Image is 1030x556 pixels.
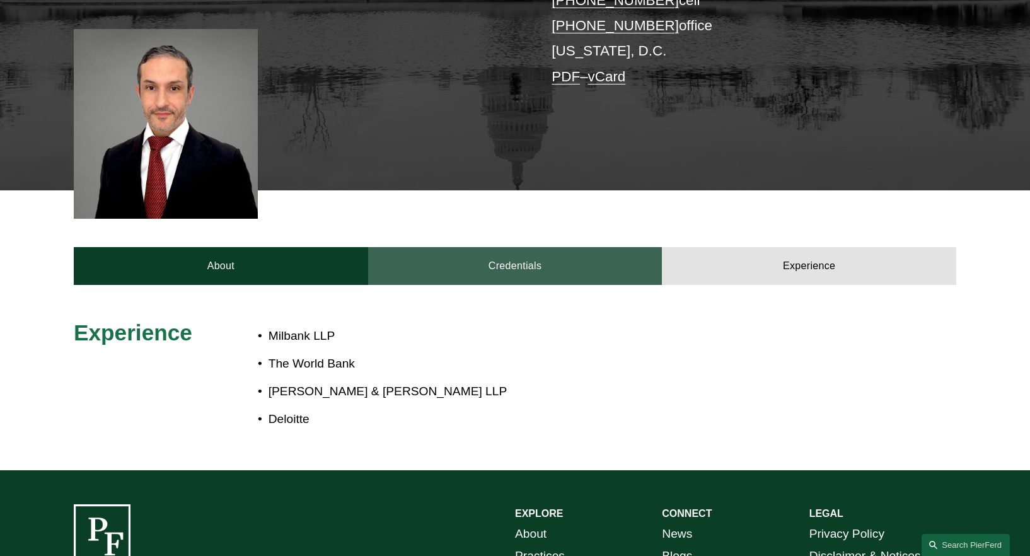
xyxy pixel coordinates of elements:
a: About [515,523,547,545]
p: Deloitte [269,408,846,431]
a: Privacy Policy [809,523,884,545]
a: [PHONE_NUMBER] [552,18,679,33]
a: Experience [662,247,956,285]
strong: CONNECT [662,508,712,519]
a: About [74,247,368,285]
a: Search this site [922,534,1010,556]
a: vCard [588,69,626,84]
a: PDF [552,69,580,84]
a: News [662,523,692,545]
span: Experience [74,320,192,345]
p: The World Bank [269,353,846,375]
p: [PERSON_NAME] & [PERSON_NAME] LLP [269,381,846,403]
strong: EXPLORE [515,508,563,519]
p: Milbank LLP [269,325,846,347]
a: Credentials [368,247,663,285]
strong: LEGAL [809,508,843,519]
